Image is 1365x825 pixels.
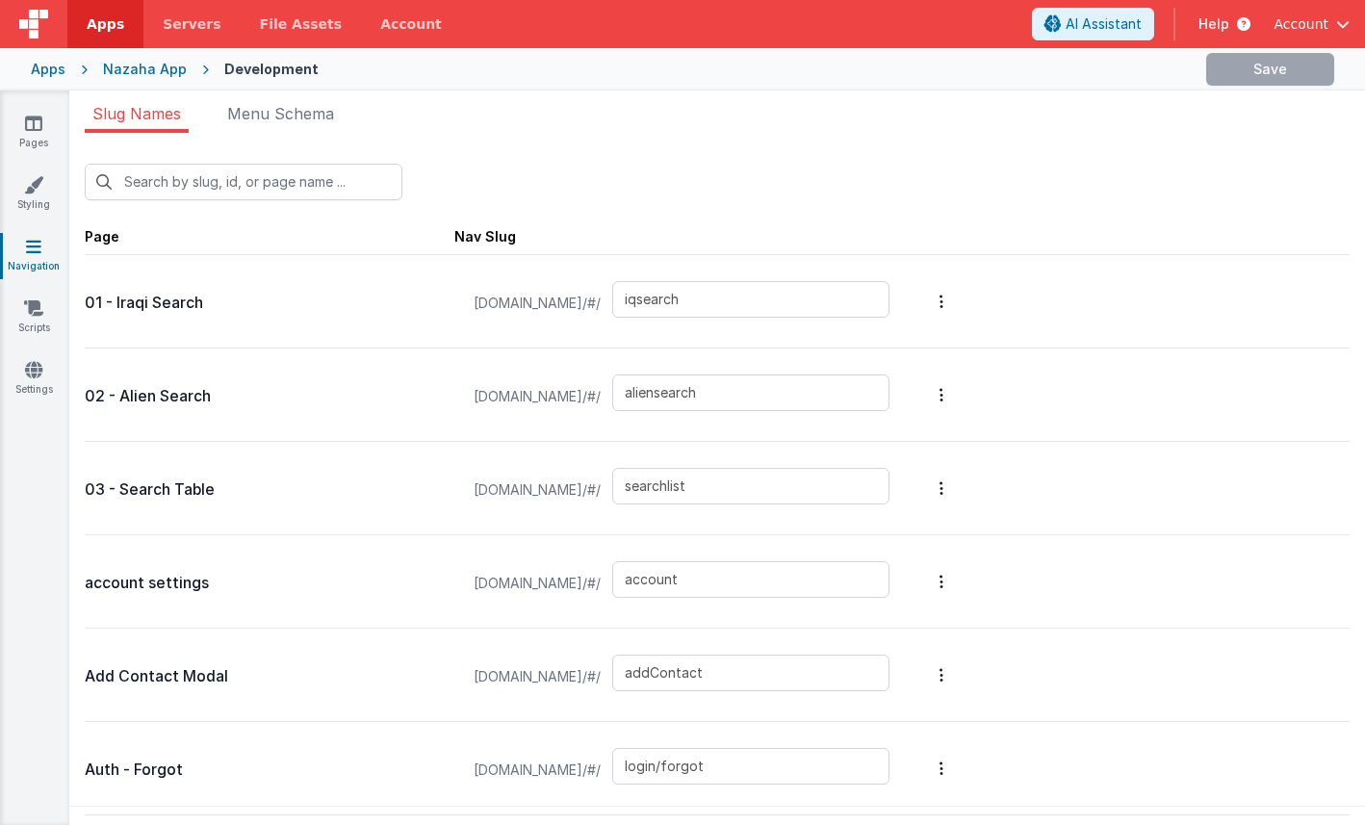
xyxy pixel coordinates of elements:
[1198,14,1229,34] span: Help
[928,356,955,433] button: Options
[103,60,187,79] div: Nazaha App
[85,663,454,690] p: Add Contact Modal
[227,104,334,123] span: Menu Schema
[31,60,65,79] div: Apps
[454,227,516,246] div: Nav Slug
[612,281,889,318] input: Enter a slug name
[1206,53,1334,86] button: Save
[85,227,454,246] div: Page
[85,290,454,317] p: 01 - Iraqi Search
[462,547,612,620] span: [DOMAIN_NAME]/#/
[612,561,889,598] input: Enter a slug name
[462,267,612,340] span: [DOMAIN_NAME]/#/
[462,734,612,807] span: [DOMAIN_NAME]/#/
[85,477,454,503] p: 03 - Search Table
[1274,14,1350,34] button: Account
[928,636,955,713] button: Options
[1274,14,1328,34] span: Account
[928,450,955,527] button: Options
[612,655,889,691] input: Enter a slug name
[92,104,181,123] span: Slug Names
[928,543,955,620] button: Options
[612,468,889,504] input: Enter a slug name
[928,730,955,807] button: Options
[260,14,343,34] span: File Assets
[85,164,402,200] input: Search by slug, id, or page name ...
[163,14,220,34] span: Servers
[87,14,124,34] span: Apps
[1066,14,1142,34] span: AI Assistant
[85,570,454,597] p: account settings
[85,757,454,784] p: Auth - Forgot
[85,383,454,410] p: 02 - Alien Search
[612,748,889,785] input: Enter a slug name
[462,453,612,527] span: [DOMAIN_NAME]/#/
[462,360,612,433] span: [DOMAIN_NAME]/#/
[612,374,889,411] input: Enter a slug name
[462,640,612,713] span: [DOMAIN_NAME]/#/
[928,263,955,340] button: Options
[224,60,319,79] div: Development
[1032,8,1154,40] button: AI Assistant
